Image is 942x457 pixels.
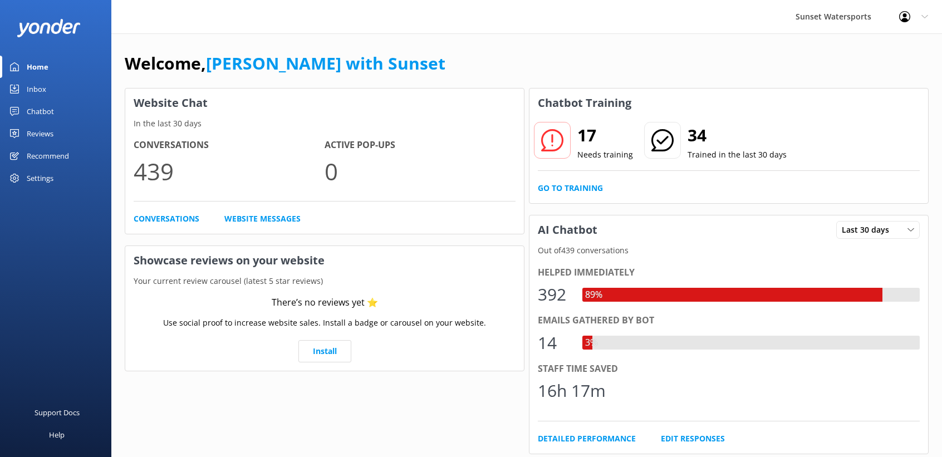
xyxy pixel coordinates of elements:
a: Detailed Performance [538,433,636,445]
p: Needs training [577,149,633,161]
div: Helped immediately [538,266,920,280]
a: Go to Training [538,182,603,194]
div: Help [49,424,65,446]
div: Support Docs [35,401,80,424]
h4: Active Pop-ups [325,138,516,153]
div: 14 [538,330,571,356]
p: Your current review carousel (latest 5 star reviews) [125,275,524,287]
p: Use social proof to increase website sales. Install a badge or carousel on your website. [163,317,486,329]
h1: Welcome, [125,50,445,77]
div: Recommend [27,145,69,167]
div: Emails gathered by bot [538,313,920,328]
a: Conversations [134,213,199,225]
div: Reviews [27,122,53,145]
div: 89% [582,288,605,302]
div: 392 [538,281,571,308]
a: Website Messages [224,213,301,225]
a: Edit Responses [661,433,725,445]
p: 439 [134,153,325,190]
h3: Website Chat [125,89,524,117]
h2: 34 [688,122,787,149]
a: [PERSON_NAME] with Sunset [206,52,445,75]
p: In the last 30 days [125,117,524,130]
div: Chatbot [27,100,54,122]
div: Home [27,56,48,78]
div: Staff time saved [538,362,920,376]
p: Out of 439 conversations [529,244,928,257]
p: 0 [325,153,516,190]
div: 3% [582,336,600,350]
div: Inbox [27,78,46,100]
div: Settings [27,167,53,189]
h3: AI Chatbot [529,215,606,244]
h3: Chatbot Training [529,89,640,117]
h2: 17 [577,122,633,149]
p: Trained in the last 30 days [688,149,787,161]
img: yonder-white-logo.png [17,19,81,37]
span: Last 30 days [842,224,896,236]
h4: Conversations [134,138,325,153]
a: Install [298,340,351,362]
div: 16h 17m [538,377,606,404]
div: There’s no reviews yet ⭐ [272,296,378,310]
h3: Showcase reviews on your website [125,246,524,275]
